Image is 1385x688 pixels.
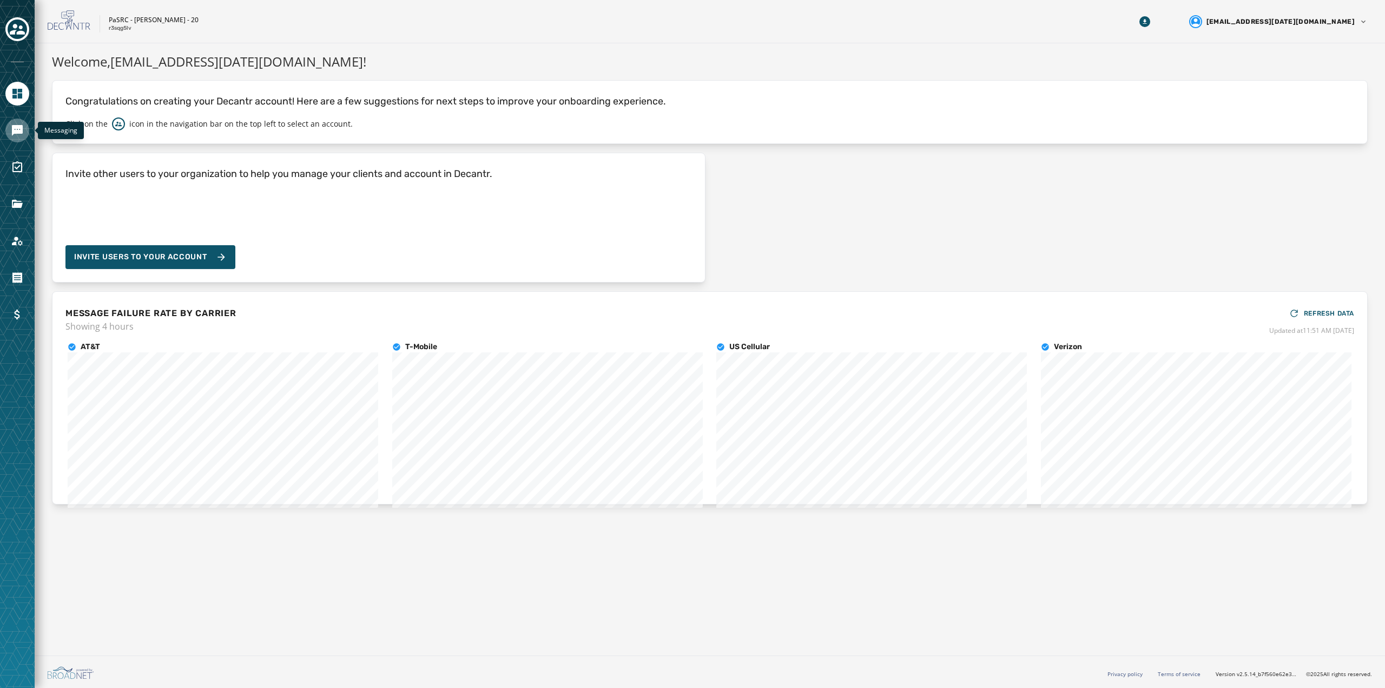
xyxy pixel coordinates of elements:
a: Terms of service [1158,670,1201,678]
h4: T-Mobile [405,342,437,352]
span: Invite Users to your account [74,252,207,263]
a: Navigate to Surveys [5,155,29,179]
p: PaSRC - [PERSON_NAME] - 20 [109,16,199,24]
h4: Invite other users to your organization to help you manage your clients and account in Decantr. [65,166,492,181]
button: Invite Users to your account [65,245,235,269]
span: REFRESH DATA [1304,309,1354,318]
h1: Welcome, [EMAIL_ADDRESS][DATE][DOMAIN_NAME] ! [52,52,1368,71]
a: Navigate to Home [5,82,29,106]
a: Navigate to Messaging [5,119,29,142]
p: r3sqg5lv [109,24,131,32]
button: Download Menu [1135,12,1155,31]
span: Showing 4 hours [65,320,236,333]
h4: MESSAGE FAILURE RATE BY CARRIER [65,307,236,320]
h4: Verizon [1054,342,1082,352]
span: [EMAIL_ADDRESS][DATE][DOMAIN_NAME] [1206,17,1355,26]
button: User settings [1185,11,1372,32]
span: Updated at 11:51 AM [DATE] [1269,326,1354,335]
a: Navigate to Orders [5,266,29,290]
button: REFRESH DATA [1289,305,1354,322]
a: Navigate to Billing [5,303,29,326]
span: Version [1216,670,1297,678]
button: Toggle account select drawer [5,17,29,41]
span: v2.5.14_b7f560e62e3347fd09829e8ac9922915a95fe427 [1237,670,1297,678]
p: icon in the navigation bar on the top left to select an account. [129,119,353,129]
h4: AT&T [81,342,100,352]
h4: US Cellular [729,342,770,352]
a: Navigate to Account [5,229,29,253]
p: Congratulations on creating your Decantr account! Here are a few suggestions for next steps to im... [65,94,1354,109]
div: Messaging [38,122,84,139]
a: Navigate to Files [5,192,29,216]
span: © 2025 All rights reserved. [1306,670,1372,678]
a: Privacy policy [1107,670,1143,678]
p: Click on the [65,119,108,129]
